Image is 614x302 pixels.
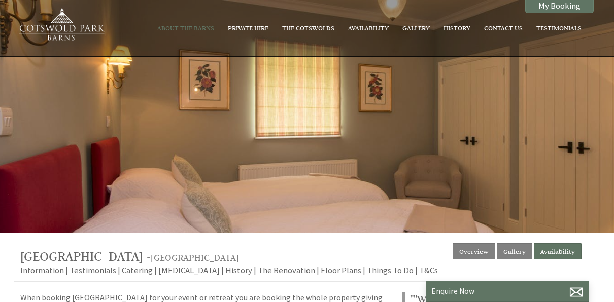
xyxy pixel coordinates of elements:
a: [MEDICAL_DATA] [158,265,220,276]
a: History [444,24,470,32]
a: Testimonials [70,265,116,276]
a: About The Barns [157,24,214,32]
a: Gallery [402,24,430,32]
a: [GEOGRAPHIC_DATA] [151,252,239,263]
a: The Cotswolds [282,24,334,32]
span: [GEOGRAPHIC_DATA] [20,248,143,265]
span: - [147,252,239,263]
a: Overview [453,243,495,259]
a: The Renovation [258,265,315,276]
p: Enquire Now [431,286,584,296]
a: Testimonials [536,24,582,32]
a: Floor Plans [321,265,361,276]
a: Gallery [497,243,532,259]
a: Contact Us [484,24,523,32]
a: Catering [122,265,153,276]
a: Availability [348,24,389,32]
a: Private Hire [228,24,268,32]
a: T&Cs [419,265,438,276]
a: History [225,265,252,276]
a: Things To Do [367,265,414,276]
a: Availability [534,243,582,259]
a: [GEOGRAPHIC_DATA] [20,248,147,265]
a: Information [20,265,64,276]
img: Cotswold Park Barns [14,8,108,44]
